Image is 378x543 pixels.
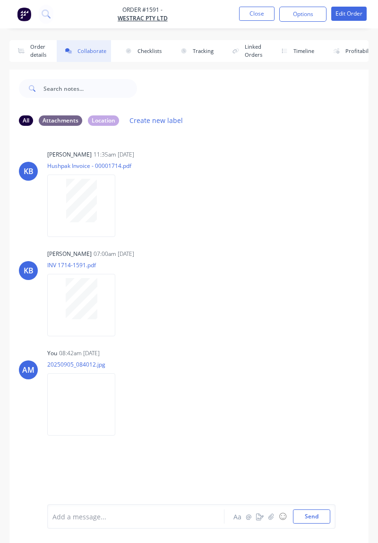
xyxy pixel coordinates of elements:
button: Close [239,7,275,21]
img: Factory [17,7,31,21]
div: Location [88,115,119,126]
button: Tracking [172,40,218,62]
div: 07:00am [DATE] [94,250,134,258]
div: 08:42am [DATE] [59,349,100,358]
div: 11:35am [DATE] [94,150,134,159]
a: WesTrac Pty Ltd [118,14,168,23]
button: Order details [9,40,51,62]
div: KB [24,166,34,177]
button: Edit Order [331,7,367,21]
span: Order #1591 - [118,6,168,14]
div: [PERSON_NAME] [47,150,92,159]
button: Aa [232,511,243,522]
button: @ [243,511,254,522]
button: Timeline [273,40,319,62]
div: KB [24,265,34,276]
button: Collaborate [57,40,111,62]
button: Options [279,7,326,22]
p: Hushpak Invoice - 00001714.pdf [47,162,131,170]
p: 20250905_084012.jpg [47,360,125,368]
p: INV 1714-1591.pdf [47,261,125,269]
div: You [47,349,57,358]
button: ☺ [277,511,288,522]
div: All [19,115,33,126]
input: Search notes... [43,79,137,98]
div: AM [22,364,34,376]
button: Checklists [117,40,166,62]
div: Attachments [39,115,82,126]
button: Create new label [125,114,188,127]
button: Send [293,509,330,524]
button: Linked Orders [224,40,267,62]
div: [PERSON_NAME] [47,250,92,258]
